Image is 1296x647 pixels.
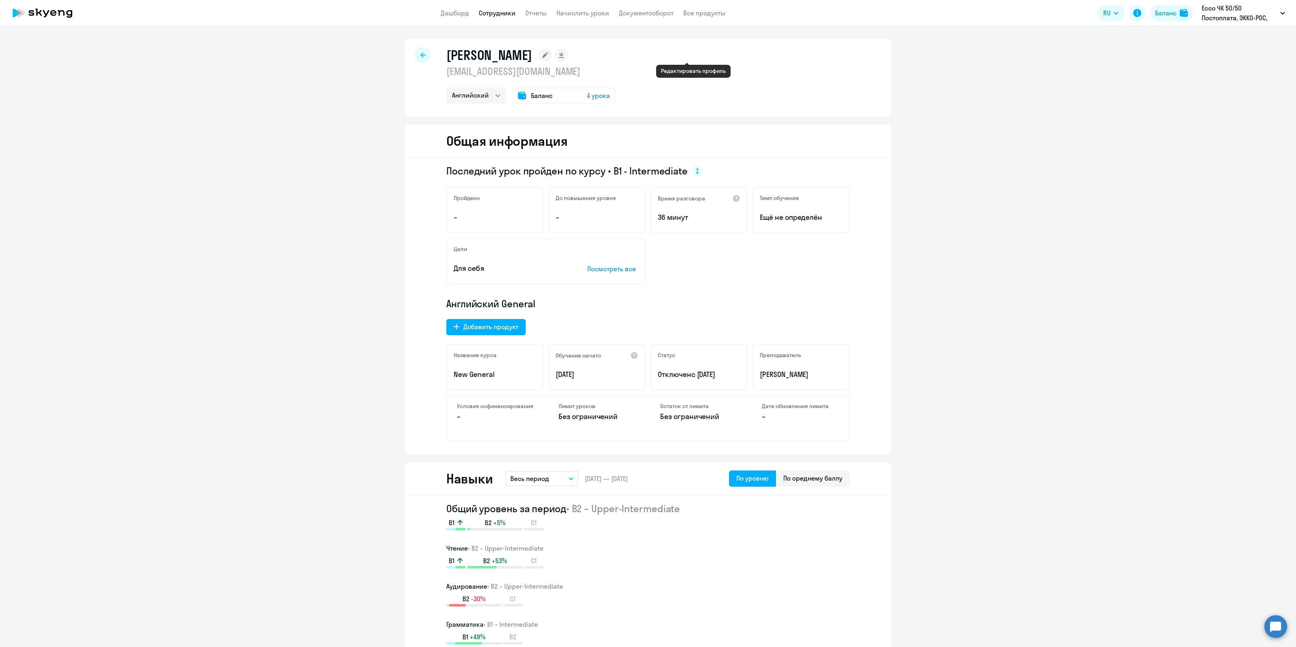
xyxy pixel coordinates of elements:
[760,369,842,380] p: [PERSON_NAME]
[485,518,492,527] span: B2
[441,9,469,17] a: Дашборд
[658,369,740,380] p: Отключен
[446,470,492,487] h2: Навыки
[556,9,609,17] a: Начислить уроки
[658,195,705,202] h5: Время разговора
[446,164,688,177] span: Последний урок пройден по курсу • B1 - Intermediate
[558,411,636,422] p: Без ограничений
[558,402,636,410] h4: Лимит уроков
[1180,9,1188,17] img: balance
[479,9,516,17] a: Сотрудники
[449,518,454,527] span: B1
[446,319,526,335] button: Добавить продукт
[493,518,505,527] span: +5%
[1150,5,1193,21] button: Балансbalance
[556,194,616,202] h5: До повышения уровня
[736,473,769,483] div: По уровню
[457,411,534,422] p: –
[446,65,616,78] p: [EMAIL_ADDRESS][DOMAIN_NAME]
[658,212,740,223] p: 36 минут
[1098,5,1124,21] button: RU
[658,351,675,359] h5: Статус
[760,212,842,223] span: Ещё не определён
[1155,8,1177,18] div: Баланс
[510,594,516,603] span: C1
[454,351,497,359] h5: Название курса
[446,581,850,591] h3: Аудирование
[454,194,480,202] h5: Пройдено
[661,67,726,74] div: Редактировать профиль
[1202,3,1277,23] p: Ecco ЧК 50/50 Постоплата, ЭККО-РОС, ООО
[446,297,535,310] span: Английский General
[454,369,536,380] p: New General
[446,133,567,149] h2: Общая информация
[1198,3,1289,23] button: Ecco ЧК 50/50 Постоплата, ЭККО-РОС, ООО
[454,245,467,253] h5: Цели
[556,212,638,223] p: –
[760,194,799,202] h5: Темп обучения
[483,556,490,565] span: B2
[470,632,486,641] span: +49%
[446,543,850,553] h3: Чтение
[454,263,562,274] p: Для себя
[446,619,850,629] h3: Грамматика
[1103,8,1111,18] span: RU
[660,402,738,410] h4: Остаток от лимита
[484,620,538,628] span: • B1 – Intermediate
[468,544,544,552] span: • B2 – Upper-Intermediate
[660,411,738,422] p: Без ограничений
[525,9,547,17] a: Отчеты
[457,402,534,410] h4: Условия софинансирования
[510,474,549,483] p: Весь период
[531,518,537,527] span: C1
[454,212,536,223] p: –
[505,471,578,486] button: Весь период
[531,556,537,565] span: C1
[492,556,507,565] span: +53%
[783,473,842,483] div: По среднему баллу
[587,264,638,274] p: Посмотреть все
[446,502,850,515] h2: Общий уровень за период
[463,322,518,332] div: Добавить продукт
[762,402,839,410] h4: Дата обновления лимита
[463,632,468,641] span: B1
[446,47,532,63] h1: [PERSON_NAME]
[619,9,674,17] a: Документооборот
[691,370,716,379] span: с [DATE]
[683,9,725,17] a: Все продукты
[471,594,486,603] span: -30%
[487,582,563,590] span: • B2 – Upper-Intermediate
[463,594,469,603] span: B2
[762,411,839,422] p: –
[760,351,801,359] h5: Преподаватель
[585,474,628,483] span: [DATE] — [DATE]
[556,352,601,359] h5: Обучение начато
[556,369,638,380] p: [DATE]
[531,91,552,100] span: Баланс
[587,91,610,100] span: 4 урока
[566,502,680,515] span: • B2 – Upper-Intermediate
[509,632,516,641] span: B2
[449,556,454,565] span: B1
